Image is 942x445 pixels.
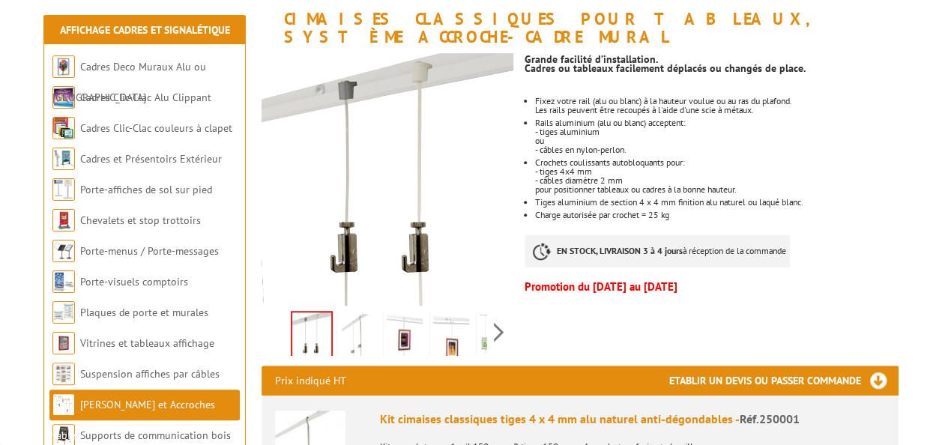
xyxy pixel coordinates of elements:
a: [PERSON_NAME] et Accroches tableaux [52,398,215,442]
a: Affichage Cadres et Signalétique [60,23,230,37]
p: Fixez votre rail (alu ou blanc) à la hauteur voulue ou au ras du plafond. [535,97,898,106]
img: cimaises_classiques_pour_tableaux_systeme_accroche_cadre_250001_4bis.jpg [433,314,469,360]
a: Chevalets et stop trottoirs [80,214,201,227]
img: 250014_rail_alu_horizontal_tiges_cables.jpg [480,314,516,360]
a: Supports de communication bois [80,429,231,442]
a: Porte-menus / Porte-messages [80,244,219,258]
a: Cadres Clic-Clac couleurs à clapet [80,121,232,135]
p: ou [535,136,898,145]
a: Porte-affiches de sol sur pied [80,183,212,196]
img: 250001_250002_kit_cimaise_accroche_anti_degondable.jpg [340,314,376,360]
img: Vitrines et tableaux affichage [52,332,75,354]
a: Plaques de porte et murales [80,306,208,319]
img: Suspension affiches par câbles [52,363,75,385]
img: cimaises_classiques_pour_tableaux_systeme_accroche_cadre_250001_1bis.jpg [387,314,423,360]
img: Chevalets et stop trottoirs [52,209,75,231]
p: - tiges 4x4 mm [535,167,898,176]
img: Cimaises et Accroches tableaux [52,393,75,416]
img: Porte-visuels comptoirs [52,270,75,293]
div: Kit cimaises classiques tiges 4 x 4 mm alu naturel anti-dégondables - [380,411,885,428]
a: Suspension affiches par câbles [80,367,220,381]
a: Vitrines et tableaux affichage [80,336,214,350]
a: Cadres Deco Muraux Alu ou [GEOGRAPHIC_DATA] [52,60,206,104]
p: pour positionner tableaux ou cadres à la bonne hauteur. [535,185,898,194]
p: Crochets coulissants autobloquants pour: [535,158,898,167]
h3: Etablir un devis ou passer commande [669,366,899,396]
span: Next [492,320,506,345]
img: 250004_250003_kit_cimaise_cable_nylon_perlon.jpg [292,312,331,359]
a: Cadres et Présentoirs Extérieur [80,152,222,166]
p: à réception de la commande [525,234,790,267]
li: Charge autorisée par crochet = 25 kg [535,211,898,220]
a: Cadres Clic-Clac Alu Clippant [80,91,211,104]
a: Porte-visuels comptoirs [80,275,188,288]
p: Cadres ou tableaux facilement déplacés ou changés de place. [525,64,898,73]
img: Cadres Clic-Clac couleurs à clapet [52,117,75,139]
img: Plaques de porte et murales [52,301,75,324]
p: Grande facilité d’installation. [525,55,898,64]
img: Cadres Deco Muraux Alu ou Bois [52,55,75,78]
p: Rails aluminium (alu ou blanc) acceptent: [535,118,898,127]
p: - tiges aluminium [535,127,898,136]
img: Porte-affiches de sol sur pied [52,178,75,201]
p: Prix indiqué HT [275,366,346,396]
span: Réf.250001 [740,411,800,426]
img: Porte-menus / Porte-messages [52,240,75,262]
p: - câbles en nylon-perlon. [535,145,898,154]
li: Tiges aluminium de section 4 x 4 mm finition alu naturel ou laqué blanc. [535,198,898,207]
img: Cadres et Présentoirs Extérieur [52,148,75,170]
strong: EN STOCK, LIVRAISON 3 à 4 jours [557,245,683,256]
img: 250004_250003_kit_cimaise_cable_nylon_perlon.jpg [262,53,514,306]
p: Les rails peuvent être recoupés à l'aide d'une scie à métaux. [535,106,898,115]
p: - câbles diamètre 2 mm [535,176,898,185]
p: Promotion du [DATE] au [DATE] [525,282,898,291]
